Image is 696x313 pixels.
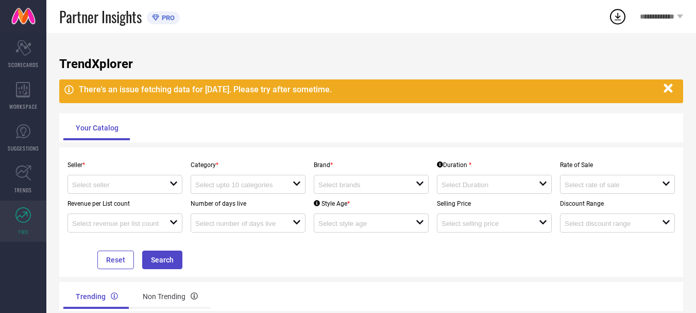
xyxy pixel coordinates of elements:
[608,7,627,26] div: Open download list
[130,284,210,309] div: Non Trending
[63,284,130,309] div: Trending
[560,161,675,169] p: Rate of Sale
[565,181,652,189] input: Select rate of sale
[442,181,529,189] input: Select Duration
[314,161,429,169] p: Brand
[159,14,175,22] span: PRO
[79,85,658,94] div: There's an issue fetching data for [DATE]. Please try after sometime.
[97,251,134,269] button: Reset
[560,200,675,207] p: Discount Range
[565,220,652,227] input: Select discount range
[318,220,406,227] input: Select style age
[191,200,305,207] p: Number of days live
[59,6,142,27] span: Partner Insights
[9,103,38,110] span: WORKSPACE
[72,220,160,227] input: Select revenue per list count
[437,200,552,207] p: Selling Price
[442,220,529,227] input: Select selling price
[191,161,305,169] p: Category
[437,161,471,169] div: Duration
[67,200,182,207] p: Revenue per List count
[142,251,182,269] button: Search
[67,161,182,169] p: Seller
[314,200,350,207] div: Style Age
[318,181,406,189] input: Select brands
[59,57,683,71] h1: TrendXplorer
[8,144,39,152] span: SUGGESTIONS
[195,220,283,227] input: Select number of days live
[19,228,28,236] span: FWD
[195,181,283,189] input: Select upto 10 categories
[63,116,131,140] div: Your Catalog
[8,61,39,69] span: SCORECARDS
[72,181,160,189] input: Select seller
[14,186,32,194] span: TRENDS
